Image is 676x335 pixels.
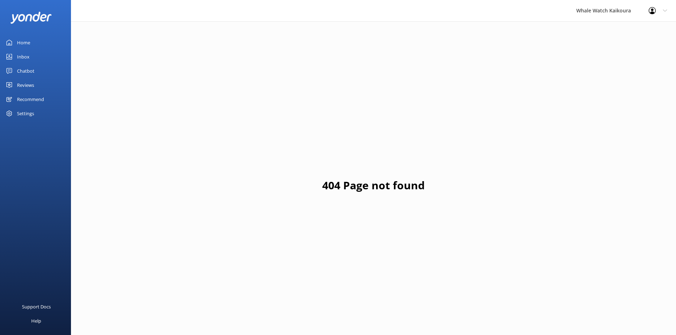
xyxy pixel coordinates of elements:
[17,78,34,92] div: Reviews
[17,92,44,106] div: Recommend
[17,64,34,78] div: Chatbot
[31,314,41,328] div: Help
[322,177,425,194] h1: 404 Page not found
[17,106,34,121] div: Settings
[22,300,51,314] div: Support Docs
[17,35,30,50] div: Home
[17,50,29,64] div: Inbox
[11,12,51,23] img: yonder-white-logo.png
